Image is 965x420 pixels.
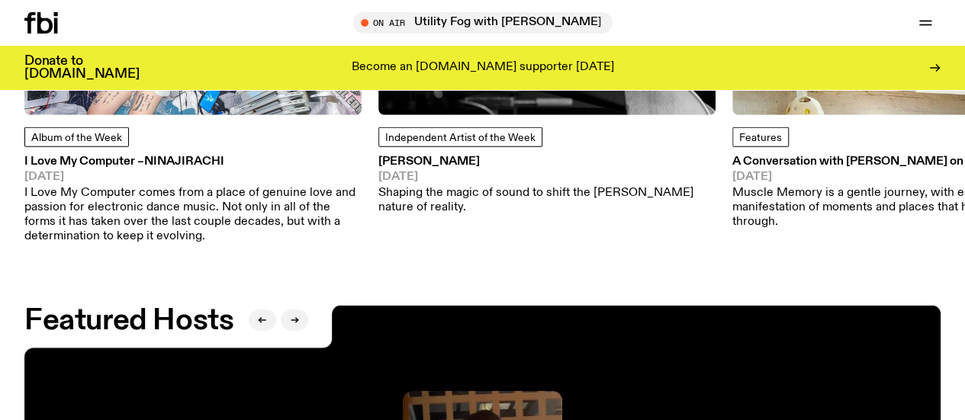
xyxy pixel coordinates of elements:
[24,156,362,244] a: I Love My Computer –Ninajirachi[DATE]I Love My Computer comes from a place of genuine love and pa...
[732,127,789,147] a: Features
[378,156,716,215] a: [PERSON_NAME][DATE]Shaping the magic of sound to shift the [PERSON_NAME] nature of reality.
[24,127,129,147] a: Album of the Week
[378,186,716,215] p: Shaping the magic of sound to shift the [PERSON_NAME] nature of reality.
[739,133,782,143] span: Features
[31,133,122,143] span: Album of the Week
[378,156,716,168] h3: [PERSON_NAME]
[24,307,233,335] h2: Featured Hosts
[24,156,362,168] h3: I Love My Computer –
[24,172,362,183] span: [DATE]
[353,12,613,34] button: On AirUtility Fog with [PERSON_NAME]
[352,61,614,75] p: Become an [DOMAIN_NAME] supporter [DATE]
[385,133,536,143] span: Independent Artist of the Week
[24,55,140,81] h3: Donate to [DOMAIN_NAME]
[144,155,224,168] span: Ninajirachi
[378,172,716,183] span: [DATE]
[370,17,605,28] span: Tune in live
[24,186,362,245] p: I Love My Computer comes from a place of genuine love and passion for electronic dance music. Not...
[378,127,542,147] a: Independent Artist of the Week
